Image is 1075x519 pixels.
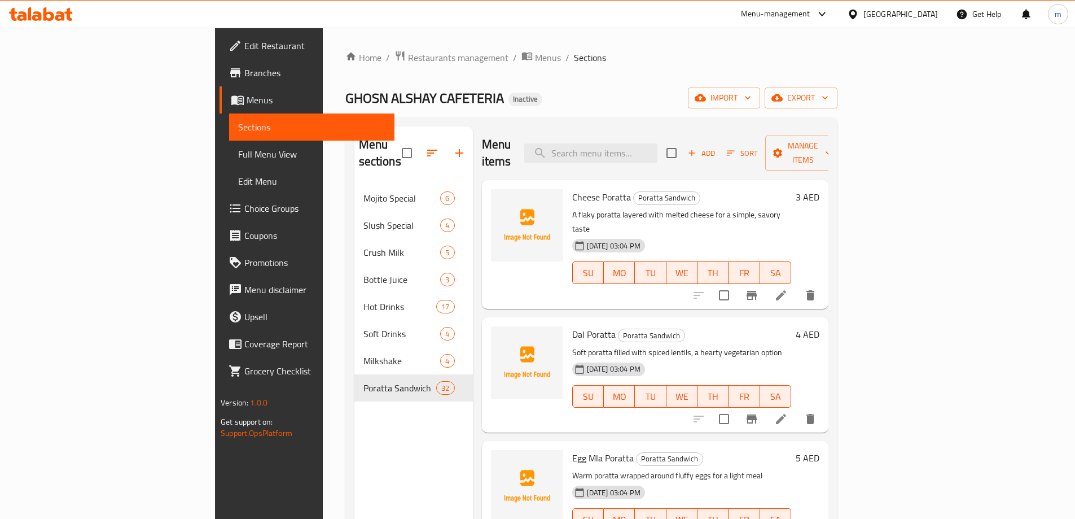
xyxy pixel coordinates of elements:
[363,381,437,395] span: Poratta Sandwich
[419,139,446,167] span: Sort sections
[712,284,736,307] span: Select to update
[354,185,473,212] div: Mojito Special6
[229,114,394,141] a: Sections
[572,346,791,360] p: Soft poratta filled with spiced lentils, a hearty vegetarian option
[741,7,810,21] div: Menu-management
[634,191,700,204] span: Poratta Sandwich
[697,91,751,105] span: import
[765,136,841,171] button: Manage items
[733,265,755,281] span: FR
[796,326,819,342] h6: 4 AED
[774,289,788,302] a: Edit menu item
[345,50,837,65] nav: breadcrumb
[220,222,394,249] a: Coupons
[244,283,385,296] span: Menu disclaimer
[363,273,441,286] span: Bottle Juice
[354,374,473,402] div: Poratta Sandwich32
[733,389,755,405] span: FR
[683,145,719,162] span: Add item
[220,330,394,357] a: Coverage Report
[577,265,599,281] span: SU
[395,141,419,165] span: Select all sections
[637,452,703,465] span: Poratta Sandwich
[345,85,504,111] span: GHOSN ALSHAY CAFETERIA
[363,246,441,259] div: Crush Milk
[247,93,385,107] span: Menus
[244,202,385,215] span: Choice Groups
[702,265,724,281] span: TH
[221,426,292,441] a: Support.OpsPlatform
[440,354,454,368] div: items
[436,300,454,313] div: items
[572,189,631,206] span: Cheese Poratta
[535,51,561,64] span: Menus
[608,389,630,405] span: MO
[220,303,394,330] a: Upsell
[608,265,630,281] span: MO
[524,143,657,163] input: search
[244,229,385,242] span: Coupons
[446,139,473,167] button: Add section
[354,320,473,347] div: Soft Drinks4
[697,261,729,284] button: TH
[437,383,454,394] span: 32
[727,147,758,160] span: Sort
[220,59,394,86] a: Branches
[508,94,542,104] span: Inactive
[565,51,569,64] li: /
[441,356,454,367] span: 4
[697,385,729,408] button: TH
[618,329,685,342] div: Poratta Sandwich
[636,452,703,466] div: Poratta Sandwich
[796,450,819,466] h6: 5 AED
[363,191,441,205] span: Mojito Special
[582,487,645,498] span: [DATE] 03:04 PM
[408,51,508,64] span: Restaurants management
[436,381,454,395] div: items
[639,389,661,405] span: TU
[363,219,441,232] span: Slush Special
[582,241,645,251] span: [DATE] 03:04 PM
[863,8,938,20] div: [GEOGRAPHIC_DATA]
[229,141,394,168] a: Full Menu View
[712,407,736,431] span: Select to update
[574,51,606,64] span: Sections
[394,50,508,65] a: Restaurants management
[220,86,394,114] a: Menus
[441,329,454,339] span: 4
[354,212,473,239] div: Slush Special4
[441,193,454,204] span: 6
[440,246,454,259] div: items
[363,327,441,341] span: Soft Drinks
[441,247,454,258] span: 5
[729,385,760,408] button: FR
[244,364,385,378] span: Grocery Checklist
[702,389,724,405] span: TH
[738,405,765,433] button: Branch-specific-item
[572,385,604,408] button: SU
[671,389,693,405] span: WE
[440,219,454,232] div: items
[572,326,616,343] span: Dal Poratta
[354,293,473,320] div: Hot Drinks17
[666,261,697,284] button: WE
[582,364,645,374] span: [DATE] 03:04 PM
[220,276,394,303] a: Menu disclaimer
[604,385,635,408] button: MO
[683,145,719,162] button: Add
[760,385,791,408] button: SA
[363,354,441,368] span: Milkshake
[639,265,661,281] span: TU
[244,256,385,269] span: Promotions
[354,266,473,293] div: Bottle Juice3
[774,139,832,167] span: Manage items
[437,302,454,312] span: 17
[774,91,828,105] span: export
[220,249,394,276] a: Promotions
[441,274,454,285] span: 3
[238,120,385,134] span: Sections
[738,282,765,309] button: Branch-specific-item
[635,261,666,284] button: TU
